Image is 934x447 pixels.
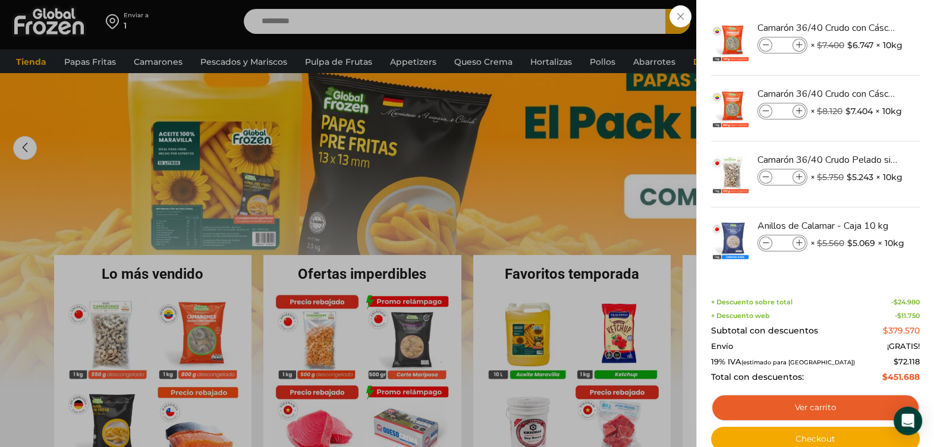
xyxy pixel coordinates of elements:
[711,372,804,382] span: Total con descuentos:
[711,298,793,306] span: + Descuento sobre total
[817,40,822,51] span: $
[894,298,920,306] bdi: 24.980
[810,37,902,53] span: × × 10kg
[757,219,899,232] a: Anillos de Calamar - Caja 10 kg
[817,172,844,182] bdi: 5.750
[847,39,853,51] span: $
[894,298,898,306] span: $
[847,171,873,183] bdi: 5.243
[773,237,791,250] input: Product quantity
[845,105,851,117] span: $
[711,312,770,320] span: + Descuento web
[894,357,898,366] span: $
[757,87,899,100] a: Camarón 36/40 Crudo con Cáscara - Gold - Caja 10 kg
[817,238,822,248] span: $
[773,171,791,184] input: Product quantity
[711,326,818,336] span: Subtotal con descuentos
[810,103,902,119] span: × × 10kg
[895,312,920,320] span: -
[817,106,822,117] span: $
[757,21,899,34] a: Camarón 36/40 Crudo con Cáscara - Silver - Caja 10 kg
[894,357,920,366] span: 72.118
[847,171,852,183] span: $
[897,311,901,320] span: $
[847,237,853,249] span: $
[882,372,888,382] span: $
[847,39,873,51] bdi: 6.747
[847,237,875,249] bdi: 5.069
[810,235,904,251] span: × × 10kg
[711,357,855,367] span: 19% IVA
[711,394,920,421] a: Ver carrito
[817,172,822,182] span: $
[887,342,920,351] span: ¡GRATIS!
[741,359,855,366] small: (estimado para [GEOGRAPHIC_DATA])
[883,325,920,336] bdi: 379.570
[757,153,899,166] a: Camarón 36/40 Crudo Pelado sin Vena - Bronze - Caja 10 kg
[883,325,888,336] span: $
[891,298,920,306] span: -
[882,372,920,382] bdi: 451.688
[711,342,733,351] span: Envío
[817,40,844,51] bdi: 7.400
[817,106,842,117] bdi: 8.120
[773,105,791,118] input: Product quantity
[817,238,844,248] bdi: 5.560
[845,105,873,117] bdi: 7.404
[897,311,920,320] bdi: 11.750
[894,407,922,435] div: Open Intercom Messenger
[773,39,791,52] input: Product quantity
[810,169,902,185] span: × × 10kg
